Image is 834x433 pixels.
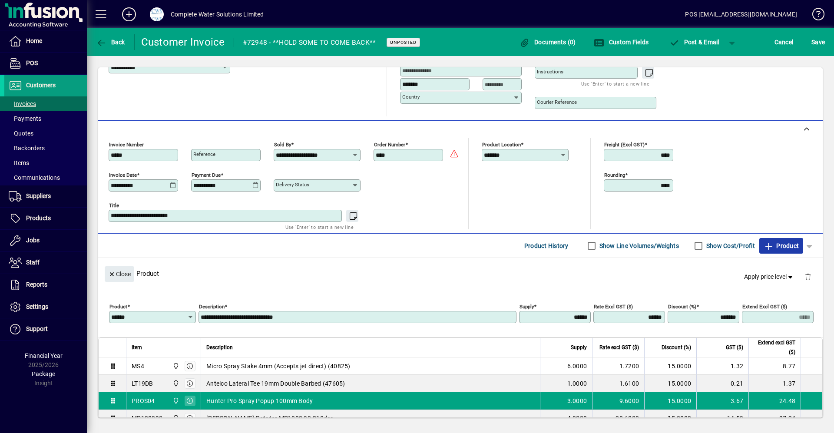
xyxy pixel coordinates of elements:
span: Micro Spray Stake 4mm (Accepts jet direct) (40825) [206,362,351,370]
div: #72948 - **HOLD SOME TO COME BACK** [243,36,376,50]
span: ost & Email [669,39,719,46]
a: Invoices [4,96,87,111]
div: 1.6100 [598,379,639,388]
span: POS [26,59,38,66]
mat-label: Discount (%) [668,304,696,310]
button: Add [115,7,143,22]
div: 1.7200 [598,362,639,370]
mat-label: Rate excl GST ($) [594,304,633,310]
mat-label: Payment due [192,172,221,178]
span: Motueka [170,396,180,406]
mat-label: Title [109,202,119,208]
button: Cancel [772,34,796,50]
button: Custom Fields [592,34,651,50]
span: Back [96,39,125,46]
span: Apply price level [744,272,794,281]
a: Communications [4,170,87,185]
span: Rate excl GST ($) [599,343,639,352]
label: Show Line Volumes/Weights [598,241,679,250]
button: Back [94,34,127,50]
mat-label: Country [402,94,420,100]
span: ave [811,35,825,49]
button: Documents (0) [517,34,578,50]
span: Staff [26,259,40,266]
mat-label: Reference [193,151,215,157]
span: 1.0000 [567,379,587,388]
span: Reports [26,281,47,288]
span: Settings [26,303,48,310]
span: Payments [9,115,41,122]
span: Discount (%) [662,343,691,352]
span: GST ($) [726,343,743,352]
span: Support [26,325,48,332]
span: Jobs [26,237,40,244]
span: Communications [9,174,60,181]
td: 8.77 [748,357,801,375]
button: Profile [143,7,171,22]
mat-label: Invoice date [109,172,137,178]
a: Backorders [4,141,87,155]
button: Post & Email [665,34,724,50]
span: Product [764,239,799,253]
a: Payments [4,111,87,126]
button: Save [809,34,827,50]
mat-label: Rounding [604,172,625,178]
div: PROS04 [132,397,155,405]
app-page-header-button: Back [87,34,135,50]
td: 24.48 [748,392,801,410]
span: Documents (0) [520,39,576,46]
td: 15.0000 [644,357,696,375]
span: Quotes [9,130,33,137]
div: Complete Water Solutions Limited [171,7,264,21]
span: Cancel [774,35,794,49]
a: POS [4,53,87,74]
a: Suppliers [4,185,87,207]
div: Customer Invoice [141,35,225,49]
td: 1.37 [748,375,801,392]
span: Products [26,215,51,221]
td: 97.24 [748,410,801,427]
label: Show Cost/Profit [705,241,755,250]
div: POS [EMAIL_ADDRESS][DOMAIN_NAME] [685,7,797,21]
td: 15.0000 [644,375,696,392]
mat-label: Order number [374,142,405,148]
span: Item [132,343,142,352]
td: 1.32 [696,357,748,375]
span: Extend excl GST ($) [754,338,795,357]
span: Backorders [9,145,45,152]
span: Custom Fields [594,39,649,46]
div: Product [98,258,823,289]
mat-label: Sold by [274,142,291,148]
span: Close [108,267,131,281]
td: 15.0000 [644,392,696,410]
div: LT19DB [132,379,153,388]
mat-label: Delivery status [276,182,309,188]
mat-label: Instructions [537,69,563,75]
span: Suppliers [26,192,51,199]
mat-label: Freight (excl GST) [604,142,645,148]
div: 9.6000 [598,397,639,405]
button: Delete [798,266,818,287]
span: 6.0000 [567,362,587,370]
span: Product History [524,239,569,253]
span: 4.0000 [567,414,587,423]
a: Knowledge Base [806,2,823,30]
span: Motueka [170,361,180,371]
span: Antelco Lateral Tee 19mm Double Barbed (47605) [206,379,345,388]
span: Package [32,370,55,377]
mat-label: Extend excl GST ($) [742,304,787,310]
span: Hunter Pro Spray Popup 100mm Body [206,397,313,405]
span: Description [206,343,233,352]
span: Unposted [390,40,417,45]
mat-label: Courier Reference [537,99,577,105]
mat-hint: Use 'Enter' to start a new line [285,222,354,232]
a: Quotes [4,126,87,141]
mat-hint: Use 'Enter' to start a new line [581,79,649,89]
td: 15.0000 [644,410,696,427]
mat-label: Product [109,304,127,310]
td: 14.59 [696,410,748,427]
span: [PERSON_NAME] Rotator MP1000 90-210deg [206,414,334,423]
a: Jobs [4,230,87,251]
button: Product [759,238,803,254]
app-page-header-button: Close [103,270,136,278]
